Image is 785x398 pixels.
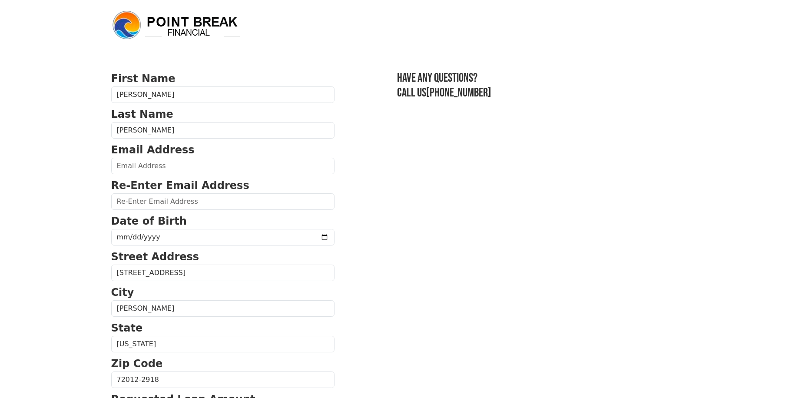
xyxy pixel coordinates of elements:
[111,179,249,192] strong: Re-Enter Email Address
[111,108,173,120] strong: Last Name
[111,193,335,210] input: Re-Enter Email Address
[111,251,199,263] strong: Street Address
[111,300,335,317] input: City
[111,265,335,281] input: Street Address
[397,71,674,86] h3: Have any questions?
[111,86,335,103] input: First Name
[111,144,195,156] strong: Email Address
[111,10,242,41] img: logo.png
[426,86,491,100] a: [PHONE_NUMBER]
[111,122,335,139] input: Last Name
[111,358,163,370] strong: Zip Code
[111,286,134,298] strong: City
[111,158,335,174] input: Email Address
[111,215,187,227] strong: Date of Birth
[397,86,674,100] h3: Call us
[111,73,176,85] strong: First Name
[111,322,143,334] strong: State
[111,371,335,388] input: Zip Code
